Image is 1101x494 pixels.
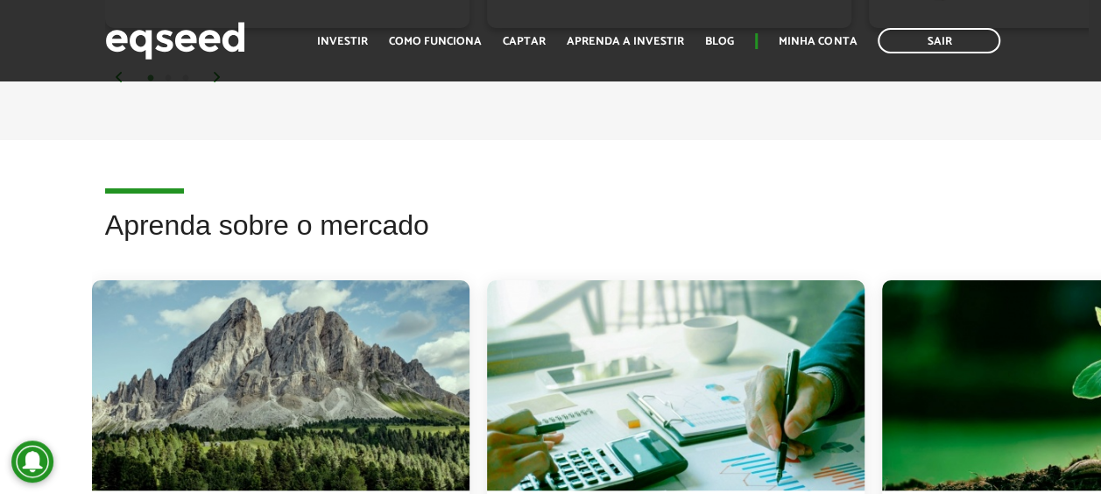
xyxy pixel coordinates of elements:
[105,18,245,64] img: EqSeed
[878,28,1000,53] a: Sair
[317,36,368,47] a: Investir
[389,36,482,47] a: Como funciona
[567,36,684,47] a: Aprenda a investir
[105,210,1088,267] h2: Aprenda sobre o mercado
[705,36,734,47] a: Blog
[779,36,857,47] a: Minha conta
[503,36,546,47] a: Captar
